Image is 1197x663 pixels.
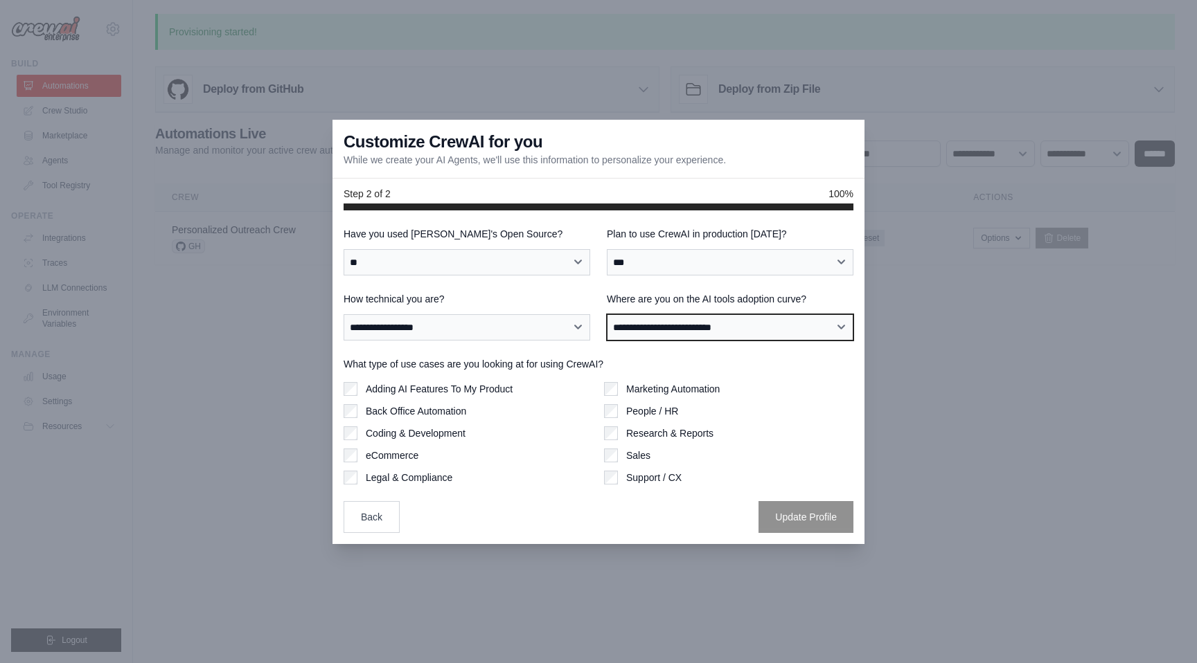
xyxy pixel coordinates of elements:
[366,426,465,440] label: Coding & Development
[344,292,590,306] label: How technical you are?
[366,382,513,396] label: Adding AI Features To My Product
[344,501,400,533] button: Back
[366,404,466,418] label: Back Office Automation
[366,448,418,462] label: eCommerce
[626,448,650,462] label: Sales
[344,187,391,201] span: Step 2 of 2
[344,131,542,153] h3: Customize CrewAI for you
[828,187,853,201] span: 100%
[626,426,713,440] label: Research & Reports
[366,471,452,484] label: Legal & Compliance
[759,501,853,533] button: Update Profile
[607,292,853,306] label: Where are you on the AI tools adoption curve?
[344,153,726,167] p: While we create your AI Agents, we'll use this information to personalize your experience.
[626,404,678,418] label: People / HR
[626,471,682,484] label: Support / CX
[607,227,853,241] label: Plan to use CrewAI in production [DATE]?
[344,227,590,241] label: Have you used [PERSON_NAME]'s Open Source?
[344,357,853,371] label: What type of use cases are you looking at for using CrewAI?
[626,382,720,396] label: Marketing Automation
